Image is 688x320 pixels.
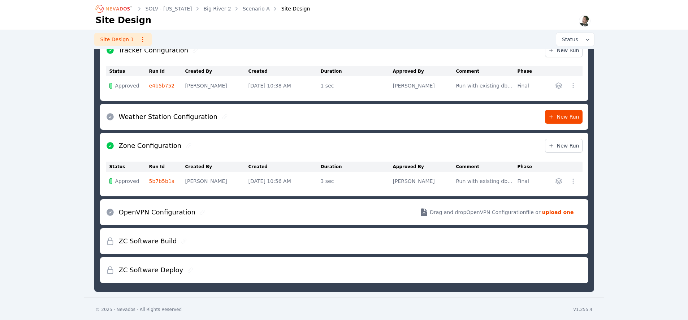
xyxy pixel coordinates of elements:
[243,5,270,12] a: Scenario A
[456,82,514,89] div: Run with existing db values
[149,162,185,172] th: Run Id
[556,33,594,46] button: Status
[96,307,182,312] div: © 2025 - Nevados - All Rights Reserved
[149,83,175,89] a: e4b5b752
[542,209,574,216] strong: upload one
[430,209,540,216] span: Drag and drop OpenVPN Configuration file or
[119,112,217,122] h2: Weather Station Configuration
[248,172,321,191] td: [DATE] 10:56 AM
[456,178,514,185] div: Run with existing db values. [PERSON_NAME] entered 1 for Inverter and 11 for Zigbee channel into db
[106,66,149,76] th: Status
[185,172,248,191] td: [PERSON_NAME]
[393,162,456,172] th: Approved By
[559,36,578,43] span: Status
[185,66,248,76] th: Created By
[518,82,536,89] div: Final
[146,5,192,12] a: SOLV - [US_STATE]
[119,265,183,275] h2: ZC Software Deploy
[204,5,231,12] a: Big River 2
[119,207,196,217] h2: OpenVPN Configuration
[574,307,593,312] div: v1.255.4
[115,178,139,185] span: Approved
[119,236,177,246] h2: ZC Software Build
[393,76,456,95] td: [PERSON_NAME]
[119,45,189,55] h2: Tracker Configuration
[579,15,590,27] img: Alex Kushner
[94,33,152,46] a: Site Design 1
[548,47,579,54] span: New Run
[321,66,393,76] th: Duration
[518,66,540,76] th: Phase
[393,172,456,191] td: [PERSON_NAME]
[456,162,518,172] th: Comment
[185,162,248,172] th: Created By
[545,139,583,153] a: New Run
[518,178,536,185] div: Final
[321,178,389,185] div: 3 sec
[548,142,579,149] span: New Run
[548,113,579,120] span: New Run
[149,178,175,184] a: 5b7b5b1a
[545,43,583,57] a: New Run
[119,141,182,151] h2: Zone Configuration
[271,5,310,12] div: Site Design
[115,82,139,89] span: Approved
[321,82,389,89] div: 1 sec
[321,162,393,172] th: Duration
[518,162,540,172] th: Phase
[149,66,185,76] th: Run Id
[411,202,582,222] button: Drag and dropOpenVPN Configurationfile or upload one
[185,76,248,95] td: [PERSON_NAME]
[248,76,321,95] td: [DATE] 10:38 AM
[248,66,321,76] th: Created
[248,162,321,172] th: Created
[545,110,583,124] a: New Run
[96,3,310,14] nav: Breadcrumb
[393,66,456,76] th: Approved By
[96,14,152,26] h1: Site Design
[106,162,149,172] th: Status
[456,66,518,76] th: Comment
